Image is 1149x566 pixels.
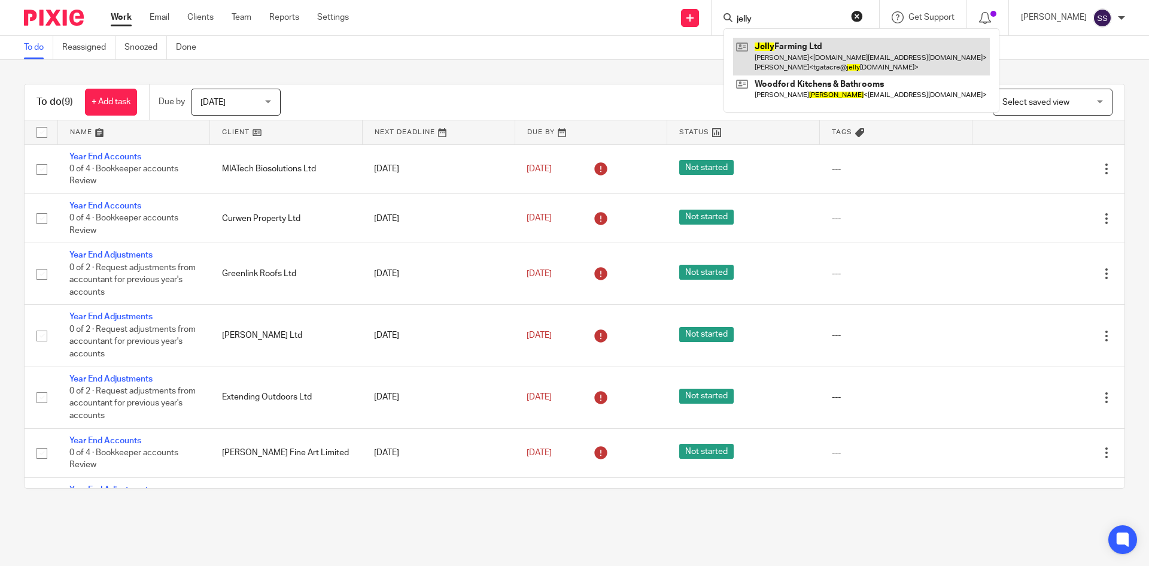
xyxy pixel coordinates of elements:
span: [DATE] [527,449,552,457]
span: Tags [832,129,852,135]
div: --- [832,213,960,225]
span: 0 of 4 · Bookkeeper accounts Review [69,165,178,186]
span: Not started [679,389,734,404]
a: Settings [317,11,349,23]
div: --- [832,268,960,280]
span: [DATE] [527,393,552,401]
input: Search [735,14,843,25]
a: Year End Accounts [69,202,141,210]
a: Email [150,11,169,23]
span: Not started [679,327,734,342]
td: Curwen Property Ltd [210,193,363,243]
a: Year End Adjustments [69,313,153,321]
a: Work [111,11,132,23]
a: Year End Adjustments [69,486,153,494]
span: [DATE] [200,98,226,107]
span: 0 of 2 · Request adjustments from accountant for previous year's accounts [69,264,196,296]
a: Year End Accounts [69,437,141,445]
span: [DATE] [527,270,552,278]
td: [DATE] [362,478,515,540]
td: [PERSON_NAME] Ltd [210,305,363,367]
span: (9) [62,97,73,107]
td: [DATE] [362,193,515,243]
td: [DATE] [362,243,515,305]
span: [DATE] [527,165,552,173]
span: Not started [679,265,734,280]
h1: To do [37,96,73,108]
td: Jelly Farming Ltd [210,478,363,540]
td: [PERSON_NAME] Fine Art Limited [210,428,363,477]
div: --- [832,447,960,459]
td: [DATE] [362,428,515,477]
img: Pixie [24,10,84,26]
td: Greenlink Roofs Ltd [210,243,363,305]
a: Year End Accounts [69,153,141,161]
img: svg%3E [1093,8,1112,28]
div: --- [832,163,960,175]
a: To do [24,36,53,59]
div: --- [832,391,960,403]
span: Not started [679,210,734,225]
span: [DATE] [527,214,552,223]
td: Extending Outdoors Ltd [210,367,363,428]
span: 0 of 4 · Bookkeeper accounts Review [69,449,178,470]
p: Due by [159,96,185,108]
span: Get Support [908,13,955,22]
a: Clients [187,11,214,23]
a: Year End Adjustments [69,251,153,259]
td: MIATech Biosolutions Ltd [210,144,363,193]
span: Select saved view [1002,98,1069,107]
button: Clear [851,10,863,22]
td: [DATE] [362,305,515,367]
p: [PERSON_NAME] [1021,11,1087,23]
span: 0 of 4 · Bookkeeper accounts Review [69,214,178,235]
a: + Add task [85,89,137,116]
td: [DATE] [362,367,515,428]
span: 0 of 2 · Request adjustments from accountant for previous year's accounts [69,387,196,420]
a: Team [232,11,251,23]
span: Not started [679,160,734,175]
a: Reassigned [62,36,115,59]
a: Done [176,36,205,59]
span: 0 of 2 · Request adjustments from accountant for previous year's accounts [69,325,196,358]
td: [DATE] [362,144,515,193]
span: Not started [679,444,734,459]
a: Snoozed [124,36,167,59]
a: Year End Adjustments [69,375,153,383]
a: Reports [269,11,299,23]
span: [DATE] [527,331,552,340]
div: --- [832,329,960,341]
